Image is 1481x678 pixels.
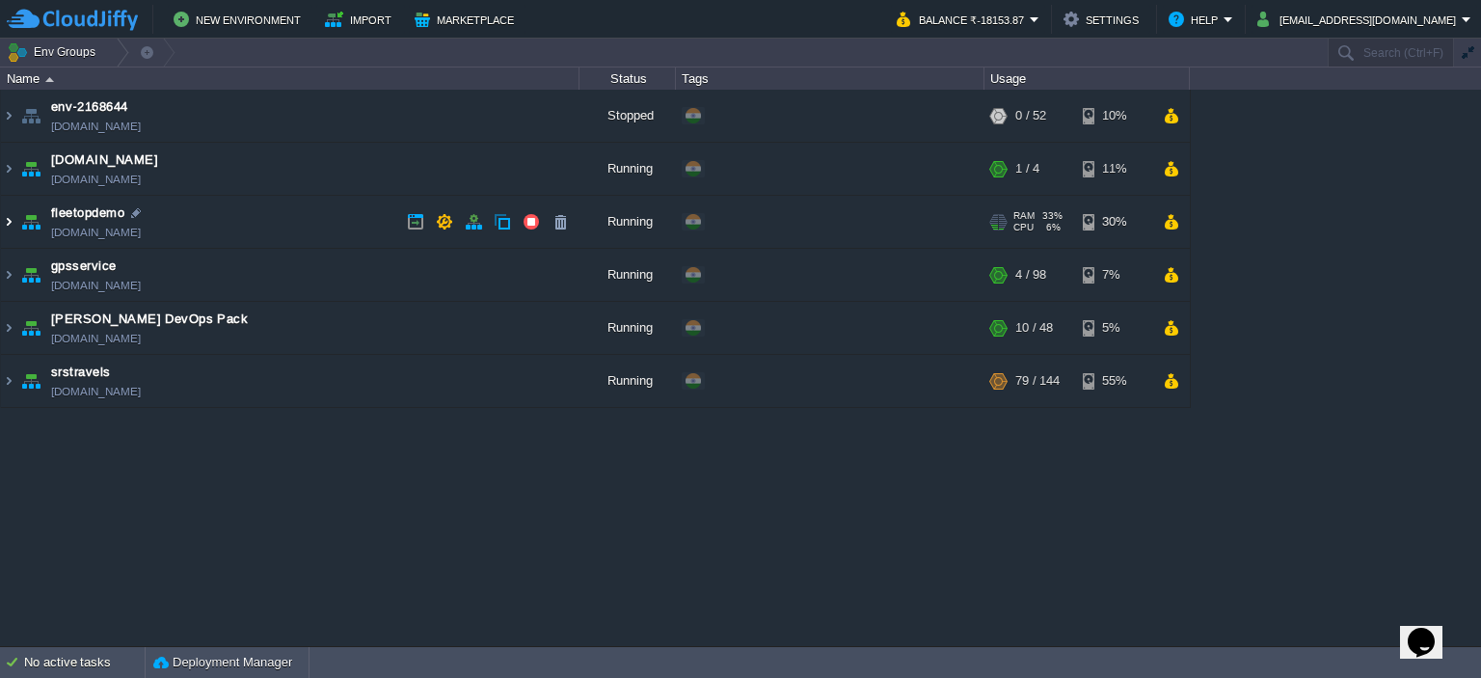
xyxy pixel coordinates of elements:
span: RAM [1013,210,1035,222]
div: Stopped [579,90,676,142]
img: AMDAwAAAACH5BAEAAAAALAAAAAABAAEAAAICRAEAOw== [45,77,54,82]
button: Marketplace [415,8,520,31]
a: [DOMAIN_NAME] [51,117,141,136]
div: 5% [1083,302,1145,354]
span: 33% [1042,210,1063,222]
a: [DOMAIN_NAME] [51,150,158,170]
button: Deployment Manager [153,653,292,672]
button: Balance ₹-18153.87 [897,8,1030,31]
div: 30% [1083,196,1145,248]
div: 55% [1083,355,1145,407]
a: [DOMAIN_NAME] [51,276,141,295]
div: Status [580,68,675,90]
img: AMDAwAAAACH5BAEAAAAALAAAAAABAAEAAAICRAEAOw== [17,249,44,301]
img: CloudJiffy [7,8,138,32]
button: New Environment [174,8,307,31]
div: 7% [1083,249,1145,301]
button: [EMAIL_ADDRESS][DOMAIN_NAME] [1257,8,1462,31]
a: [DOMAIN_NAME] [51,382,141,401]
button: Settings [1064,8,1144,31]
img: AMDAwAAAACH5BAEAAAAALAAAAAABAAEAAAICRAEAOw== [1,143,16,195]
div: Running [579,302,676,354]
img: AMDAwAAAACH5BAEAAAAALAAAAAABAAEAAAICRAEAOw== [1,249,16,301]
a: [DOMAIN_NAME] [51,329,141,348]
div: 10 / 48 [1015,302,1053,354]
div: Usage [985,68,1189,90]
a: srstravels [51,363,111,382]
div: 79 / 144 [1015,355,1060,407]
a: fleetopdemo [51,203,124,223]
div: Running [579,355,676,407]
div: Running [579,196,676,248]
div: Running [579,143,676,195]
div: 4 / 98 [1015,249,1046,301]
iframe: chat widget [1400,601,1462,659]
img: AMDAwAAAACH5BAEAAAAALAAAAAABAAEAAAICRAEAOw== [1,355,16,407]
a: env-2168644 [51,97,128,117]
div: 10% [1083,90,1145,142]
img: AMDAwAAAACH5BAEAAAAALAAAAAABAAEAAAICRAEAOw== [1,196,16,248]
img: AMDAwAAAACH5BAEAAAAALAAAAAABAAEAAAICRAEAOw== [17,355,44,407]
div: 11% [1083,143,1145,195]
span: CPU [1013,222,1034,233]
img: AMDAwAAAACH5BAEAAAAALAAAAAABAAEAAAICRAEAOw== [17,143,44,195]
a: gpsservice [51,257,117,276]
img: AMDAwAAAACH5BAEAAAAALAAAAAABAAEAAAICRAEAOw== [1,302,16,354]
div: 0 / 52 [1015,90,1046,142]
a: [DOMAIN_NAME] [51,223,141,242]
div: Tags [677,68,983,90]
span: 6% [1041,222,1061,233]
div: Name [2,68,579,90]
img: AMDAwAAAACH5BAEAAAAALAAAAAABAAEAAAICRAEAOw== [1,90,16,142]
a: [DOMAIN_NAME] [51,170,141,189]
a: [PERSON_NAME] DevOps Pack [51,310,248,329]
button: Import [325,8,397,31]
button: Env Groups [7,39,102,66]
div: 1 / 4 [1015,143,1039,195]
img: AMDAwAAAACH5BAEAAAAALAAAAAABAAEAAAICRAEAOw== [17,196,44,248]
button: Help [1169,8,1224,31]
div: No active tasks [24,647,145,678]
img: AMDAwAAAACH5BAEAAAAALAAAAAABAAEAAAICRAEAOw== [17,302,44,354]
div: Running [579,249,676,301]
img: AMDAwAAAACH5BAEAAAAALAAAAAABAAEAAAICRAEAOw== [17,90,44,142]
